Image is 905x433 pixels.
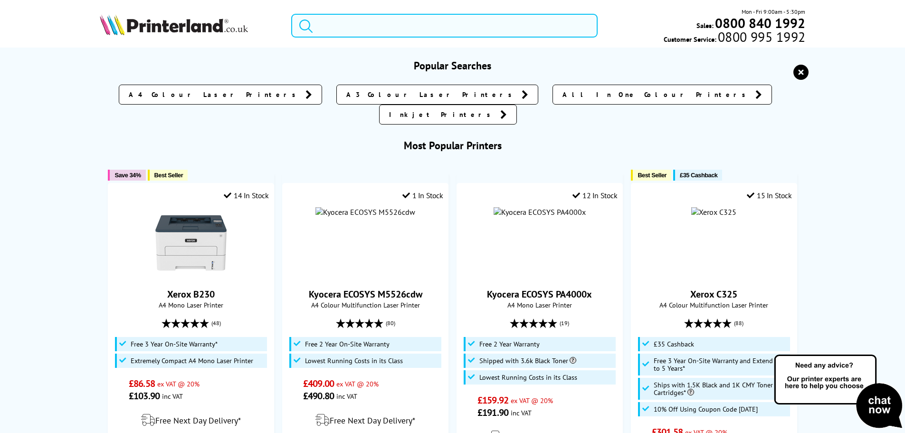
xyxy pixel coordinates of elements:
[100,139,806,152] h3: Most Popular Printers
[119,85,322,105] a: A4 Colour Laser Printers
[477,406,508,419] span: £191.90
[690,288,737,300] a: Xerox C325
[129,390,160,402] span: £103.90
[303,390,334,402] span: £490.80
[157,379,200,388] span: ex VAT @ 20%
[148,170,188,181] button: Best Seller
[494,207,586,217] img: Kyocera ECOSYS PA4000x
[511,396,553,405] span: ex VAT @ 20%
[714,19,805,28] a: 0800 840 1992
[631,170,671,181] button: Best Seller
[572,191,617,200] div: 12 In Stock
[673,170,722,181] button: £35 Cashback
[734,314,743,332] span: (88)
[346,90,517,99] span: A3 Colour Laser Printers
[654,381,788,396] span: Ships with 1.5K Black and 1K CMY Toner Cartridges*
[100,14,280,37] a: Printerland Logo
[560,314,569,332] span: (19)
[742,7,805,16] span: Mon - Fri 9:00am - 5:30pm
[131,357,253,365] span: Extremely Compact A4 Mono Laser Printer
[716,32,805,41] span: 0800 995 1992
[638,172,667,179] span: Best Seller
[305,357,403,365] span: Lowest Running Costs in its Class
[511,408,532,417] span: inc VAT
[167,288,215,300] a: Xerox B230
[386,314,395,332] span: (80)
[772,353,905,431] img: Open Live Chat window
[291,14,598,38] input: Search product or brand
[305,340,390,348] span: Free 2 Year On-Site Warranty
[129,377,155,390] span: £86.58
[479,374,577,381] span: Lowest Running Costs in its Class
[402,191,443,200] div: 1 In Stock
[664,32,805,44] span: Customer Service:
[389,110,495,119] span: Inkjet Printers
[691,207,736,217] img: Xerox C325
[224,191,268,200] div: 14 In Stock
[379,105,517,125] a: Inkjet Printers
[100,14,248,35] img: Printerland Logo
[155,271,227,280] a: Xerox B230
[336,379,379,388] span: ex VAT @ 20%
[108,170,145,181] button: Save 34%
[315,207,415,217] img: Kyocera ECOSYS M5526cdw
[162,392,183,401] span: inc VAT
[715,14,805,32] b: 0800 840 1992
[553,85,772,105] a: All In One Colour Printers
[479,340,540,348] span: Free 2 Year Warranty
[562,90,751,99] span: All In One Colour Printers
[336,85,538,105] a: A3 Colour Laser Printers
[309,288,422,300] a: Kyocera ECOSYS M5526cdw
[654,340,694,348] span: £35 Cashback
[477,394,508,406] span: £159.92
[303,377,334,390] span: £409.00
[696,21,714,30] span: Sales:
[747,191,791,200] div: 15 In Stock
[636,300,791,309] span: A4 Colour Multifunction Laser Printer
[479,357,576,365] span: Shipped with 3.6k Black Toner
[654,357,788,372] span: Free 3 Year On-Site Warranty and Extend up to 5 Years*
[680,172,717,179] span: £35 Cashback
[154,172,183,179] span: Best Seller
[113,300,268,309] span: A4 Mono Laser Printer
[336,392,357,401] span: inc VAT
[129,90,301,99] span: A4 Colour Laser Printers
[155,207,227,279] img: Xerox B230
[287,300,443,309] span: A4 Colour Multifunction Laser Printer
[462,300,617,309] span: A4 Mono Laser Printer
[654,405,758,413] span: 10% Off Using Coupon Code [DATE]
[131,340,218,348] span: Free 3 Year On-Site Warranty*
[100,59,806,72] h3: Popular Searches
[211,314,221,332] span: (48)
[487,288,592,300] a: Kyocera ECOSYS PA4000x
[114,172,141,179] span: Save 34%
